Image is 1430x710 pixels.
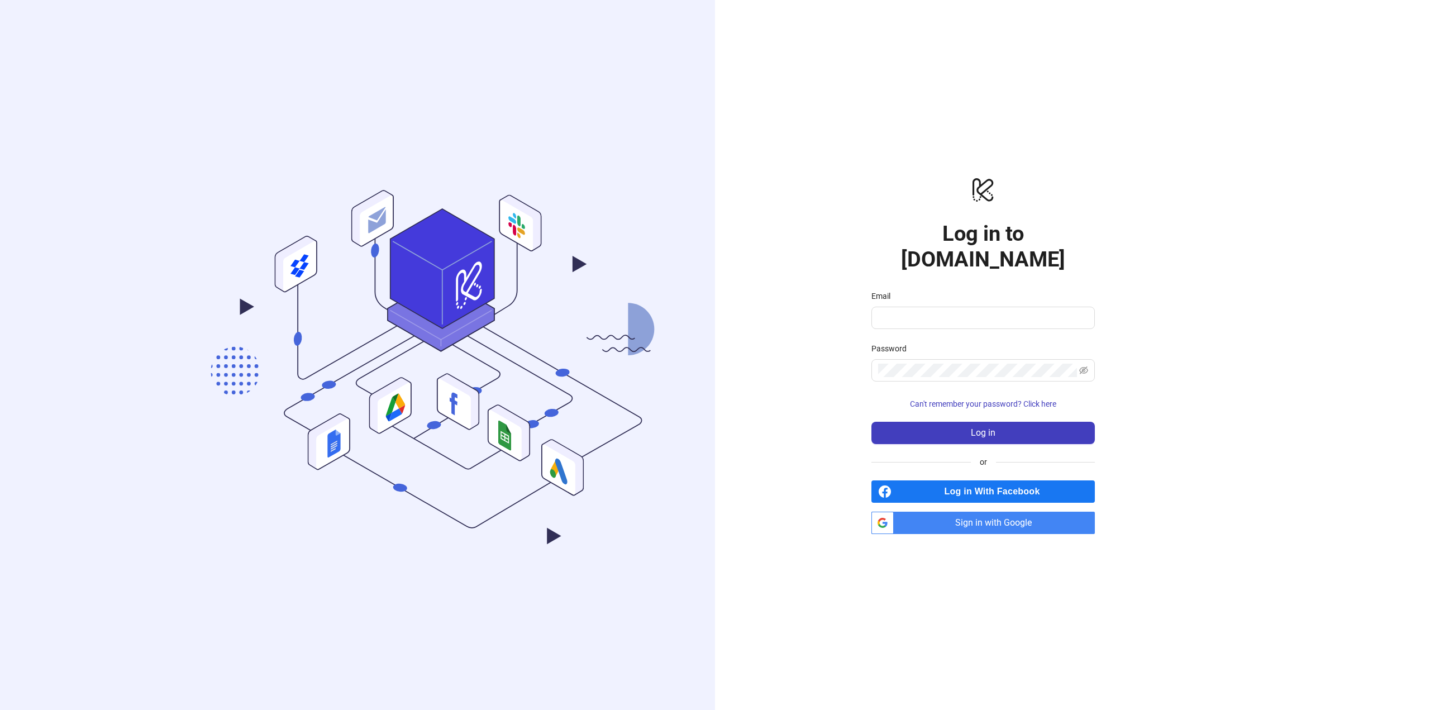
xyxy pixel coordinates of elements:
span: eye-invisible [1079,366,1088,375]
button: Log in [871,422,1095,444]
label: Password [871,342,914,355]
label: Email [871,290,898,302]
input: Email [878,311,1086,325]
span: Can't remember your password? Click here [910,399,1056,408]
span: or [971,456,996,468]
span: Log in [971,428,995,438]
a: Log in With Facebook [871,480,1095,503]
a: Sign in with Google [871,512,1095,534]
span: Sign in with Google [898,512,1095,534]
span: Log in With Facebook [896,480,1095,503]
button: Can't remember your password? Click here [871,395,1095,413]
a: Can't remember your password? Click here [871,399,1095,408]
input: Password [878,364,1077,377]
h1: Log in to [DOMAIN_NAME] [871,221,1095,272]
